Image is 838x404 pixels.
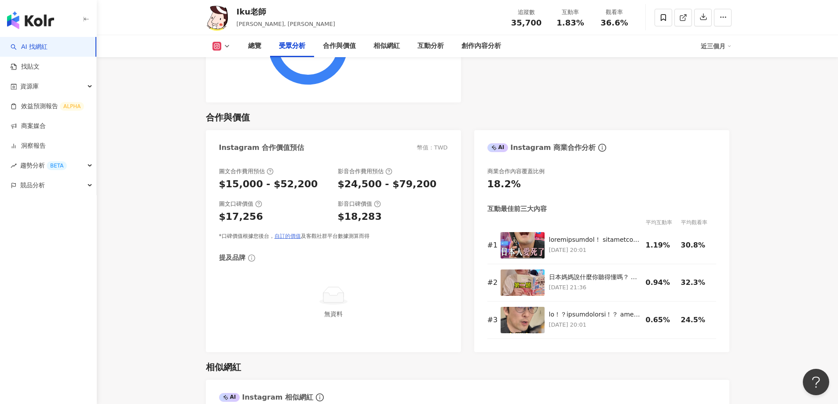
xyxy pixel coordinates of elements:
[646,218,681,227] div: 平均互動率
[11,163,17,169] span: rise
[204,4,230,31] img: KOL Avatar
[237,6,335,17] div: Iku老師
[597,142,607,153] span: info-circle
[681,278,712,288] div: 32.3%
[487,143,509,152] div: AI
[681,218,716,227] div: 平均觀看率
[247,253,256,263] span: info-circle
[487,167,545,175] div: 商業合作內容覆蓋比例
[206,361,241,373] div: 相似網紅
[219,167,274,175] div: 圖文合作費用預估
[511,18,542,27] span: 35,700
[549,310,641,319] div: lo！？ipsumdolorsi！？ ametco⚠️adip7Elits，doeiusm ：tempo://i.utla.et/dol2 magnaaliqua，enimadmin！ veni...
[549,283,641,292] p: [DATE] 21:36
[279,41,305,51] div: 受眾分析
[646,315,677,325] div: 0.65%
[223,309,444,319] div: 無資料
[598,8,631,17] div: 觀看率
[338,178,437,191] div: $24,500 - $79,200
[20,76,39,96] span: 資源庫
[20,156,67,175] span: 趨勢分析
[219,253,245,262] div: 提及品牌
[417,41,444,51] div: 互動分析
[7,11,54,29] img: logo
[556,18,584,27] span: 1.83%
[11,122,46,131] a: 商案媒合
[549,320,641,330] p: [DATE] 20:01
[510,8,543,17] div: 追蹤數
[501,232,545,258] img: 外國人愛上的台灣電視的魔力！ 我是看台灣的電視劇學中文的（笑！ 覺得台灣節目很有趣。 我覺得跟日本的電視有很大的差異。 而且這個差異對外國人來說非常有趣！ ① 絕對要字幕！ 不管是新聞還是綜藝節...
[487,204,547,214] div: 互動最佳前三大內容
[219,143,304,153] div: Instagram 合作價值預估
[11,102,84,111] a: 效益預測報告ALPHA
[417,144,448,152] div: 幣值：TWD
[554,8,587,17] div: 互動率
[600,18,628,27] span: 36.6%
[11,142,46,150] a: 洞察報告
[549,245,641,255] p: [DATE] 20:01
[338,210,382,224] div: $18,283
[373,41,400,51] div: 相似網紅
[20,175,45,195] span: 競品分析
[549,236,641,244] div: loremipsumdol！ sitametconsec（a！ elitseddo。 eiusmodtemporin。 utlaboreetdolore！ ① magna！ aliquaenim...
[701,39,732,53] div: 近三個月
[338,167,392,175] div: 影音合作費用預估
[487,278,496,288] div: # 2
[681,240,712,250] div: 30.8%
[338,200,381,208] div: 影音口碑價值
[461,41,501,51] div: 創作內容分析
[219,178,318,191] div: $15,000 - $52,200
[646,278,677,288] div: 0.94%
[315,392,325,403] span: info-circle
[47,161,67,170] div: BETA
[11,43,48,51] a: searchAI 找網紅
[487,178,521,191] div: 18.2%
[681,315,712,325] div: 24.5%
[219,393,313,402] div: Instagram 相似網紅
[219,200,262,208] div: 圖文口碑價值
[219,210,263,224] div: $17,256
[219,393,240,402] div: AI
[549,273,641,282] div: 日本媽媽說什麼你聽得懂嗎？ 我很開心她開口說中文 現在在台灣限時優惠販售中！ （再幾天就結束）
[237,21,335,27] span: [PERSON_NAME], [PERSON_NAME]
[11,62,40,71] a: 找貼文
[487,315,496,325] div: # 3
[803,369,829,395] iframe: Help Scout Beacon - Open
[487,240,496,250] div: # 1
[501,269,545,296] img: 日本媽媽說什麼你聽得懂嗎？ 我很開心她開口說中文 現在在台灣限時優惠販售中！ （再幾天就結束）
[274,233,301,239] a: 自訂的價值
[248,41,261,51] div: 總覽
[323,41,356,51] div: 合作與價值
[501,307,545,333] img: 什麼！？這款鋼彈包日本竟然買不到！？ 鋼彈粉絲注意⚠️全球最帥3D機甲背包，台灣限量開賣啦 ：https://r.zecz.ec/nkx6 身為超喜歡鋼彈的日本人，模型多到櫃子快炸開！ 聯名包看...
[206,111,250,124] div: 合作與價值
[219,233,448,240] div: *口碑價值根據您後台， 及客觀社群平台數據測算而得
[487,143,596,153] div: Instagram 商業合作分析
[646,240,677,250] div: 1.19%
